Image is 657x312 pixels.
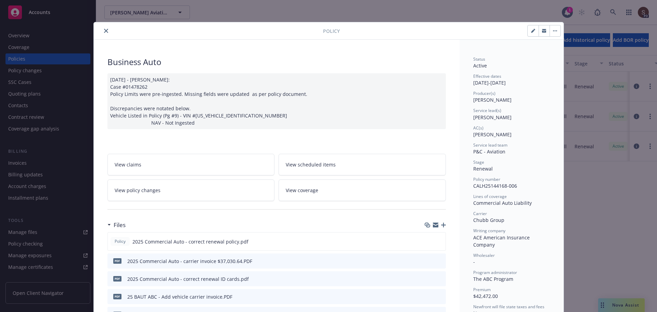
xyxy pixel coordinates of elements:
button: preview file [437,275,443,283]
div: [DATE] - [PERSON_NAME]: Case #01478262 Policy Limits were pre-ingested. Missing fields were updat... [107,73,446,129]
a: View coverage [279,179,446,201]
span: [PERSON_NAME] [473,114,512,121]
span: $42,472.00 [473,293,498,299]
span: Status [473,56,485,62]
span: Service lead team [473,142,507,148]
span: Wholesaler [473,252,495,258]
a: View scheduled items [279,154,446,175]
span: Producer(s) [473,90,495,96]
button: download file [426,275,431,283]
h3: Files [114,221,126,229]
div: Files [107,221,126,229]
span: [PERSON_NAME] [473,131,512,138]
span: View scheduled items [286,161,336,168]
a: View claims [107,154,275,175]
button: preview file [437,238,443,245]
span: PDF [113,258,121,263]
span: Chubb Group [473,217,504,223]
span: Lines of coverage [473,194,507,199]
button: download file [426,258,431,265]
div: [DATE] - [DATE] [473,73,550,86]
button: preview file [437,258,443,265]
span: Policy [323,27,340,35]
span: Policy [113,238,127,245]
span: View policy changes [115,187,160,194]
span: Renewal [473,165,493,172]
span: Premium [473,287,491,292]
span: Effective dates [473,73,501,79]
span: Writing company [473,228,505,234]
span: - [473,259,475,265]
span: AC(s) [473,125,484,131]
span: PDF [113,294,121,299]
span: P&C - Aviation [473,148,505,155]
span: ACE American Insurance Company [473,234,531,248]
div: 25 BAUT ABC - Add vehicle carrier invoice.PDF [127,293,232,300]
span: Carrier [473,211,487,216]
span: Service lead(s) [473,108,501,113]
button: close [102,27,110,35]
button: preview file [437,293,443,300]
span: Active [473,62,487,69]
span: Policy number [473,176,500,182]
span: pdf [113,276,121,281]
a: View policy changes [107,179,275,201]
span: View coverage [286,187,318,194]
div: 2025 Commercial Auto - correct renewal ID cards.pdf [127,275,249,283]
span: Newfront will file state taxes and fees [473,304,544,310]
span: View claims [115,161,141,168]
span: CALH25144168-006 [473,183,517,189]
button: download file [426,238,431,245]
span: 2025 Commercial Auto - correct renewal policy.pdf [132,238,248,245]
span: [PERSON_NAME] [473,97,512,103]
button: download file [426,293,431,300]
div: 2025 Commercial Auto - carrier invoice $37,030.64.PDF [127,258,252,265]
div: Business Auto [107,56,446,68]
span: The ABC Program [473,276,513,282]
div: Commercial Auto Liability [473,199,550,207]
span: Stage [473,159,484,165]
span: Program administrator [473,270,517,275]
